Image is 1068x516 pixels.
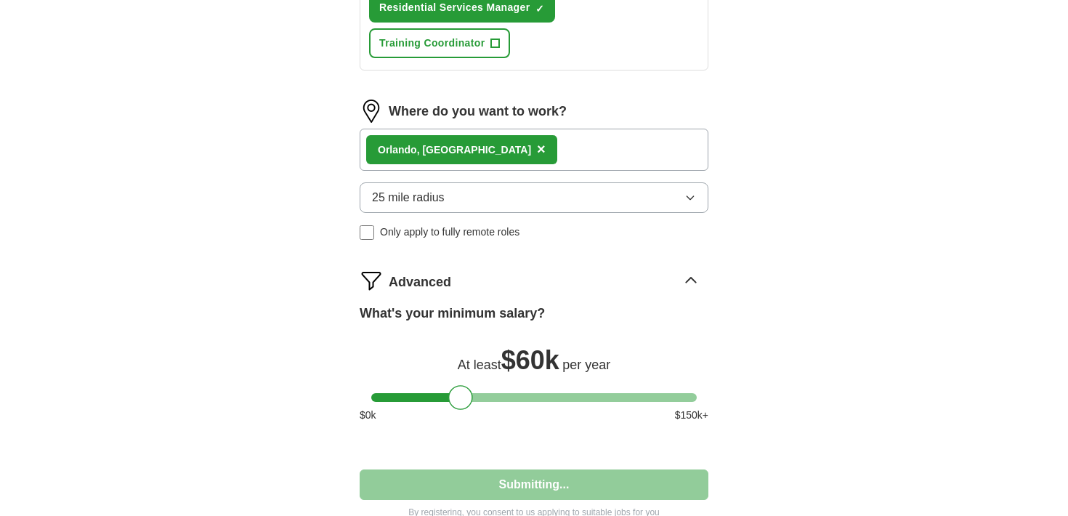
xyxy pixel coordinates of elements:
span: Training Coordinator [379,36,485,51]
img: location.png [360,100,383,123]
span: per year [562,358,610,372]
span: $ 150 k+ [675,408,708,423]
span: At least [458,358,501,372]
img: filter [360,269,383,292]
button: Submitting... [360,469,708,500]
span: × [537,141,546,157]
label: What's your minimum salary? [360,304,545,323]
strong: Orlando [378,144,417,156]
label: Where do you want to work? [389,102,567,121]
button: 25 mile radius [360,182,708,213]
span: Only apply to fully remote roles [380,225,519,240]
button: × [537,139,546,161]
input: Only apply to fully remote roles [360,225,374,240]
div: , [GEOGRAPHIC_DATA] [378,142,531,158]
span: $ 0 k [360,408,376,423]
button: Training Coordinator [369,28,510,58]
span: 25 mile radius [372,189,445,206]
span: Advanced [389,273,451,292]
span: ✓ [535,3,544,15]
span: $ 60k [501,345,559,375]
